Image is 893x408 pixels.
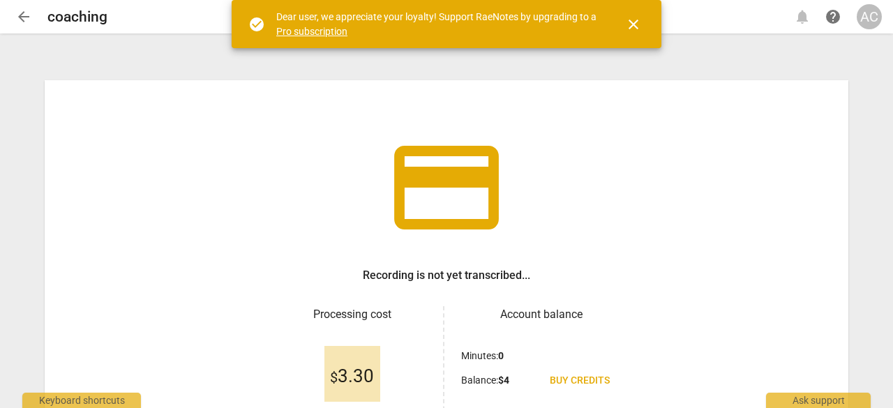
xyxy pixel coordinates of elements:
div: Ask support [766,393,871,408]
span: 3.30 [330,366,374,387]
a: Buy credits [539,368,621,393]
div: Keyboard shortcuts [22,393,141,408]
span: $ [330,369,338,386]
h3: Recording is not yet transcribed... [363,267,530,284]
span: Buy credits [550,374,610,388]
h2: coaching [47,8,107,26]
b: $ 4 [498,375,509,386]
p: Minutes : [461,349,504,363]
div: Dear user, we appreciate your loyalty! Support RaeNotes by upgrading to a [276,10,600,38]
a: Help [820,4,846,29]
span: close [625,16,642,33]
h3: Account balance [461,306,621,323]
button: Close [617,8,650,41]
button: AC [857,4,882,29]
p: Balance : [461,373,509,388]
span: help [825,8,841,25]
span: arrow_back [15,8,32,25]
span: check_circle [248,16,265,33]
h3: Processing cost [272,306,432,323]
span: credit_card [384,125,509,250]
b: 0 [498,350,504,361]
a: Pro subscription [276,26,347,37]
